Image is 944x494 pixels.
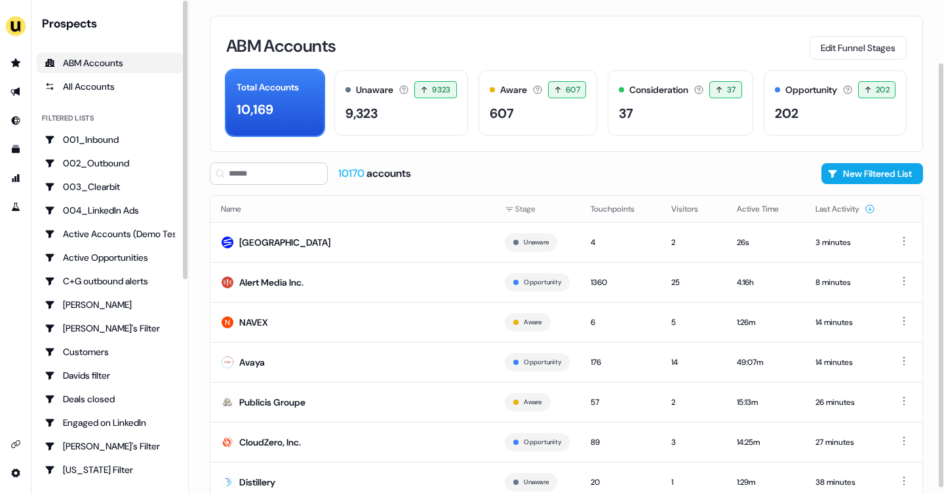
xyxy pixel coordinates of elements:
[237,81,299,94] div: Total Accounts
[775,104,798,123] div: 202
[338,166,411,181] div: accounts
[42,16,183,31] div: Prospects
[37,294,183,315] a: Go to Charlotte Stone
[45,440,175,453] div: [PERSON_NAME]'s Filter
[785,83,837,97] div: Opportunity
[591,356,650,369] div: 176
[490,104,514,123] div: 607
[37,52,183,73] a: ABM Accounts
[524,237,549,248] button: Unaware
[737,436,795,449] div: 14:25m
[737,396,795,409] div: 15:13m
[5,197,26,218] a: Go to experiments
[45,416,175,429] div: Engaged on LinkedIn
[524,436,561,448] button: Opportunity
[237,100,273,119] div: 10,169
[37,318,183,339] a: Go to Charlotte's Filter
[226,37,336,54] h3: ABM Accounts
[591,276,650,289] div: 1360
[737,197,795,221] button: Active Time
[591,476,650,489] div: 20
[45,463,175,476] div: [US_STATE] Filter
[524,396,541,408] button: Aware
[37,412,183,433] a: Go to Engaged on LinkedIn
[816,476,875,489] div: 38 minutes
[5,81,26,102] a: Go to outbound experience
[356,83,393,97] div: Unaware
[816,356,875,369] div: 14 minutes
[524,316,541,328] button: Aware
[737,276,795,289] div: 4:16h
[37,341,183,362] a: Go to Customers
[239,356,265,369] div: Avaya
[671,396,716,409] div: 2
[737,316,795,329] div: 1:26m
[671,356,716,369] div: 14
[737,356,795,369] div: 49:07m
[5,434,26,455] a: Go to integrations
[37,176,183,197] a: Go to 003_Clearbit
[591,396,650,409] div: 57
[524,476,549,488] button: Unaware
[239,276,304,289] div: Alert Media Inc.
[37,247,183,268] a: Go to Active Opportunities
[591,236,650,249] div: 4
[37,76,183,97] a: All accounts
[37,153,183,174] a: Go to 002_Outbound
[737,236,795,249] div: 26s
[671,276,716,289] div: 25
[45,56,175,69] div: ABM Accounts
[45,204,175,217] div: 004_LinkedIn Ads
[727,83,736,96] span: 37
[210,196,494,222] th: Name
[671,436,716,449] div: 3
[37,365,183,386] a: Go to Davids filter
[45,369,175,382] div: Davids filter
[671,316,716,329] div: 5
[45,227,175,240] div: Active Accounts (Demo Test)
[524,276,561,288] button: Opportunity
[591,436,650,449] div: 89
[37,200,183,221] a: Go to 004_LinkedIn Ads
[5,52,26,73] a: Go to prospects
[876,83,890,96] span: 202
[45,80,175,93] div: All Accounts
[629,83,688,97] div: Consideration
[816,396,875,409] div: 26 minutes
[810,36,907,60] button: Edit Funnel Stages
[239,436,301,449] div: CloudZero, Inc.
[816,316,875,329] div: 14 minutes
[45,392,175,406] div: Deals closed
[5,463,26,484] a: Go to integrations
[45,275,175,288] div: C+G outbound alerts
[619,104,633,123] div: 37
[5,110,26,131] a: Go to Inbound
[737,476,795,489] div: 1:29m
[500,83,527,97] div: Aware
[45,322,175,335] div: [PERSON_NAME]'s Filter
[816,236,875,249] div: 3 minutes
[239,316,268,329] div: NAVEX
[5,139,26,160] a: Go to templates
[37,271,183,292] a: Go to C+G outbound alerts
[671,236,716,249] div: 2
[816,436,875,449] div: 27 minutes
[5,168,26,189] a: Go to attribution
[45,133,175,146] div: 001_Inbound
[45,298,175,311] div: [PERSON_NAME]
[45,157,175,170] div: 002_Outbound
[671,197,714,221] button: Visitors
[239,396,305,409] div: Publicis Groupe
[42,113,94,124] div: Filtered lists
[45,180,175,193] div: 003_Clearbit
[37,223,183,244] a: Go to Active Accounts (Demo Test)
[821,163,923,184] button: New Filtered List
[338,166,366,180] span: 10170
[37,389,183,409] a: Go to Deals closed
[432,83,451,96] span: 9323
[816,197,875,221] button: Last Activity
[671,476,716,489] div: 1
[239,476,275,489] div: Distillery
[37,129,183,150] a: Go to 001_Inbound
[239,236,330,249] div: [GEOGRAPHIC_DATA]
